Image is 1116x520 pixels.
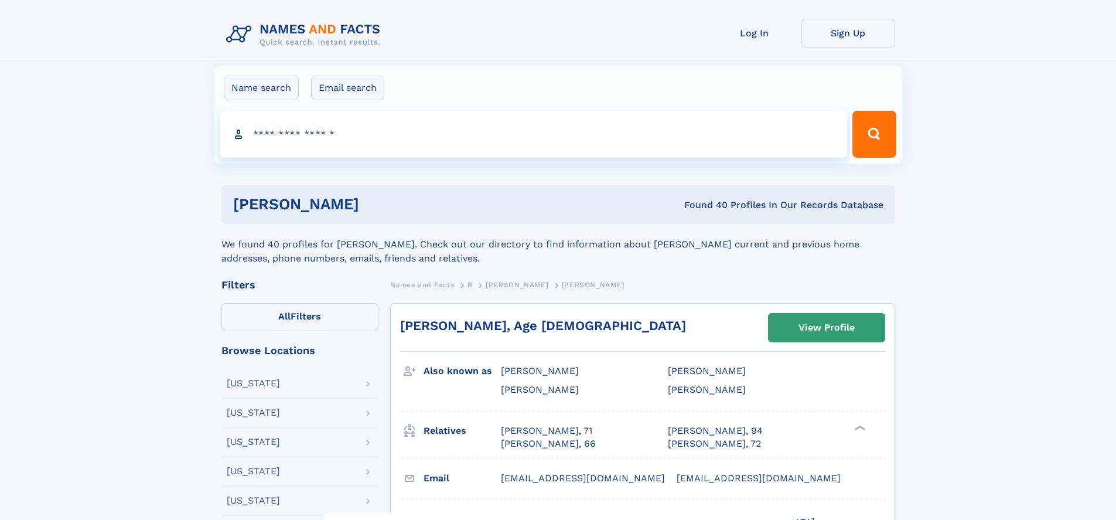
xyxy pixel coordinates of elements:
[668,365,746,376] span: [PERSON_NAME]
[486,281,548,289] span: [PERSON_NAME]
[224,76,299,100] label: Name search
[501,424,592,437] a: [PERSON_NAME], 71
[677,473,841,484] span: [EMAIL_ADDRESS][DOMAIN_NAME]
[801,19,895,47] a: Sign Up
[233,197,522,212] h1: [PERSON_NAME]
[227,408,280,417] div: [US_STATE]
[798,314,855,341] div: View Profile
[668,424,763,437] a: [PERSON_NAME], 94
[424,468,501,488] h3: Email
[390,277,455,292] a: Names and Facts
[852,424,866,431] div: ❯
[278,311,291,322] span: All
[227,379,280,388] div: [US_STATE]
[400,318,686,333] a: [PERSON_NAME], Age [DEMOGRAPHIC_DATA]
[221,280,378,290] div: Filters
[221,303,378,331] label: Filters
[424,361,501,381] h3: Also known as
[467,281,473,289] span: B
[708,19,801,47] a: Log In
[562,281,624,289] span: [PERSON_NAME]
[311,76,384,100] label: Email search
[501,384,579,395] span: [PERSON_NAME]
[668,437,761,450] a: [PERSON_NAME], 72
[227,437,280,447] div: [US_STATE]
[501,437,596,450] a: [PERSON_NAME], 66
[668,384,746,395] span: [PERSON_NAME]
[221,345,378,356] div: Browse Locations
[220,111,848,158] input: search input
[467,277,473,292] a: B
[501,473,665,484] span: [EMAIL_ADDRESS][DOMAIN_NAME]
[227,467,280,476] div: [US_STATE]
[852,111,896,158] button: Search Button
[227,496,280,505] div: [US_STATE]
[501,365,579,376] span: [PERSON_NAME]
[486,277,548,292] a: [PERSON_NAME]
[221,19,390,50] img: Logo Names and Facts
[769,314,885,342] a: View Profile
[221,223,895,266] div: We found 40 profiles for [PERSON_NAME]. Check out our directory to find information about [PERSON...
[424,421,501,441] h3: Relatives
[521,199,883,212] div: Found 40 Profiles In Our Records Database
